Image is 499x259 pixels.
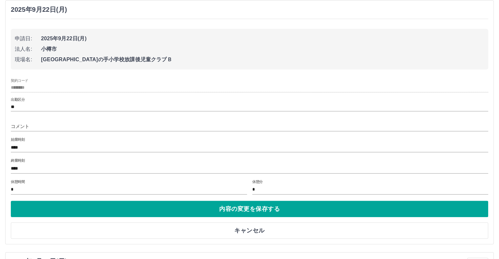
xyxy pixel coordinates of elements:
label: 終業時刻 [11,158,25,163]
label: 休憩時間 [11,179,25,184]
span: [GEOGRAPHIC_DATA]の手小学校放課後児童クラブＢ [41,56,484,64]
button: 内容の変更を保存する [11,201,488,217]
label: 出勤区分 [11,97,25,102]
label: 始業時刻 [11,137,25,142]
h3: 2025年9月22日(月) [11,6,67,13]
span: 現場名: [15,56,41,64]
label: 契約コード [11,78,28,83]
span: 2025年9月22日(月) [41,35,484,43]
button: キャンセル [11,222,488,239]
span: 申請日: [15,35,41,43]
span: 小樽市 [41,45,484,53]
label: 休憩分 [252,179,263,184]
span: 法人名: [15,45,41,53]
